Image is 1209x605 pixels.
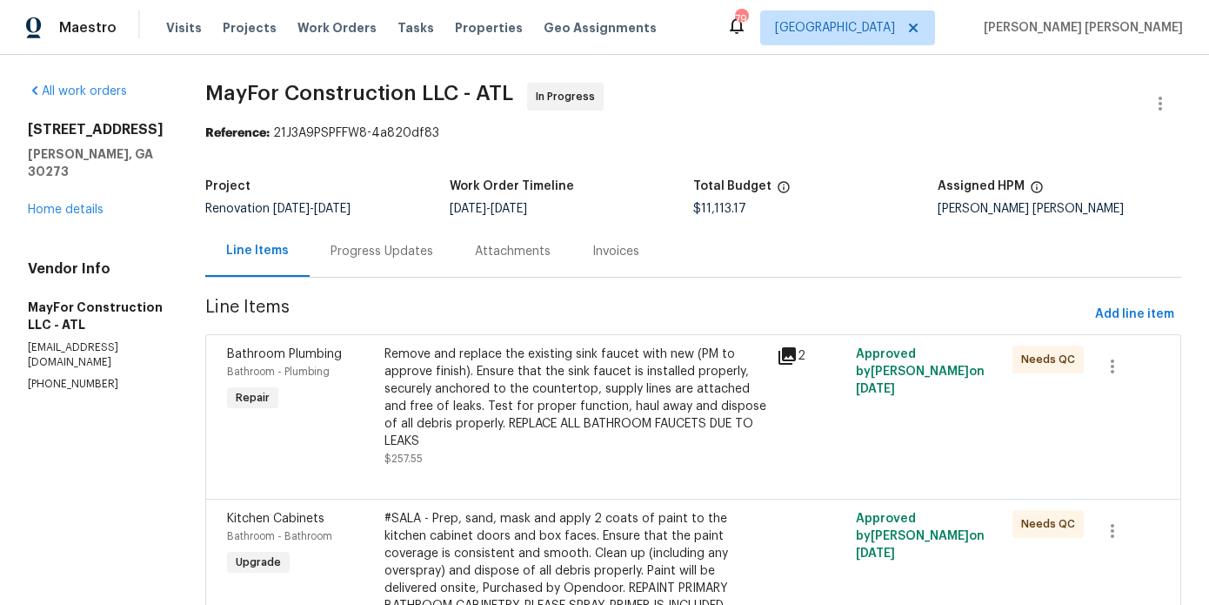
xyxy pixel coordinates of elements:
h5: Assigned HPM [938,180,1025,192]
span: Repair [229,389,277,407]
b: Reference: [205,127,270,139]
span: Renovation [205,203,351,215]
span: [DATE] [856,548,895,560]
div: Line Items [226,242,289,259]
span: Maestro [59,19,117,37]
h5: MayFor Construction LLC - ATL [28,299,164,333]
div: 2 [777,346,845,366]
h2: [STREET_ADDRESS] [28,121,164,138]
span: The total cost of line items that have been proposed by Opendoor. This sum includes line items th... [777,180,791,203]
span: Bathroom Plumbing [227,348,342,360]
span: [DATE] [856,383,895,395]
span: Needs QC [1021,515,1082,533]
span: - [273,203,351,215]
span: $11,113.17 [693,203,746,215]
span: Approved by [PERSON_NAME] on [856,348,985,395]
div: 79 [735,10,747,28]
p: [PHONE_NUMBER] [28,377,164,392]
span: Bathroom - Bathroom [227,531,332,541]
span: Tasks [397,22,434,34]
h4: Vendor Info [28,260,164,278]
span: [DATE] [450,203,486,215]
span: MayFor Construction LLC - ATL [205,83,513,104]
span: - [450,203,527,215]
span: [DATE] [314,203,351,215]
div: Remove and replace the existing sink faucet with new (PM to approve finish). Ensure that the sink... [384,346,767,450]
p: [EMAIL_ADDRESS][DOMAIN_NAME] [28,340,164,370]
a: All work orders [28,85,127,97]
span: Visits [166,19,202,37]
h5: [PERSON_NAME], GA 30273 [28,145,164,180]
h5: Work Order Timeline [450,180,574,192]
div: Attachments [475,243,551,260]
div: Invoices [592,243,639,260]
h5: Total Budget [693,180,771,192]
span: Line Items [205,299,1088,331]
a: Home details [28,204,104,216]
span: Needs QC [1021,351,1082,368]
span: The hpm assigned to this work order. [1030,180,1044,203]
span: [DATE] [273,203,310,215]
span: Work Orders [297,19,377,37]
button: Add line item [1088,299,1181,331]
span: [GEOGRAPHIC_DATA] [775,19,895,37]
div: Progress Updates [331,243,433,260]
span: Approved by [PERSON_NAME] on [856,513,985,560]
span: Projects [223,19,277,37]
span: Properties [455,19,523,37]
div: [PERSON_NAME] [PERSON_NAME] [938,203,1182,215]
span: Geo Assignments [544,19,657,37]
span: Add line item [1095,304,1174,326]
span: Bathroom - Plumbing [227,366,330,377]
span: In Progress [536,88,602,105]
span: [DATE] [491,203,527,215]
span: [PERSON_NAME] [PERSON_NAME] [977,19,1183,37]
div: 21J3A9PSPFFW8-4a820df83 [205,124,1181,142]
span: Kitchen Cabinets [227,513,324,525]
span: $257.55 [384,454,423,464]
h5: Project [205,180,250,192]
span: Upgrade [229,554,288,571]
